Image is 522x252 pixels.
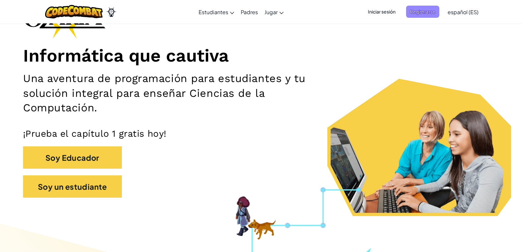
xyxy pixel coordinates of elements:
button: Soy Educador [23,146,122,169]
button: Registrarse [406,6,439,18]
a: español (ES) [444,3,482,21]
font: Registrarse [410,9,435,14]
font: español (ES) [448,9,479,15]
font: ¡Prueba el capítulo 1 gratis hoy! [23,128,167,139]
font: Una aventura de programación para estudiantes y tu solución integral para enseñar Ciencias de la ... [23,72,306,114]
a: Jugar [261,3,287,21]
font: Estudiantes [199,9,228,15]
font: Soy Educador [45,153,99,162]
font: Informática que cautiva [23,45,229,66]
font: Iniciar sesión [368,9,396,14]
img: Ozaria [106,7,117,17]
button: Soy un estudiante [23,175,122,198]
a: Padres [237,3,261,21]
a: Estudiantes [195,3,237,21]
font: Jugar [264,9,278,15]
font: Padres [241,9,258,15]
img: Logotipo de CodeCombat [45,5,103,18]
font: Soy un estudiante [38,182,107,191]
button: Iniciar sesión [364,6,399,18]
